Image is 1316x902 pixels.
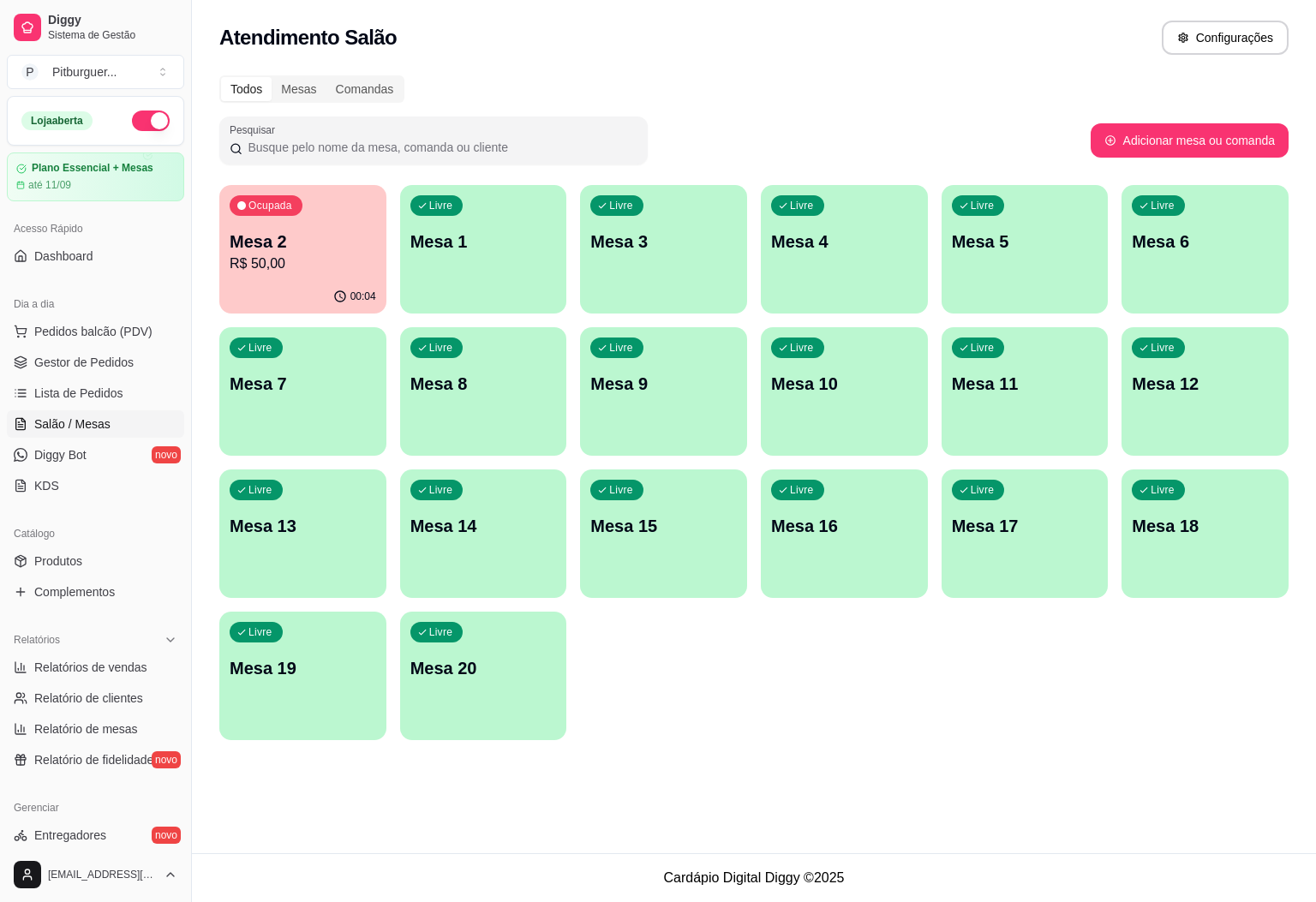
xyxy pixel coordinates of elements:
[761,327,928,456] button: LivreMesa 10
[400,327,567,456] button: LivreMesa 8
[272,77,326,101] div: Mesas
[7,349,184,376] a: Gestor de Pedidos
[7,55,184,89] button: Select a team
[609,199,633,212] p: Livre
[230,254,376,274] p: R$ 50,00
[34,751,153,768] span: Relatório de fidelidade
[7,441,184,469] a: Diggy Botnovo
[1151,483,1175,497] p: Livre
[942,327,1109,456] button: LivreMesa 11
[590,514,737,538] p: Mesa 15
[219,469,386,598] button: LivreMesa 13
[410,514,557,538] p: Mesa 14
[7,215,184,242] div: Acesso Rápido
[952,230,1098,254] p: Mesa 5
[7,410,184,438] a: Salão / Mesas
[1122,327,1289,456] button: LivreMesa 12
[580,469,747,598] button: LivreMesa 15
[34,415,111,433] span: Salão / Mesas
[1132,372,1278,396] p: Mesa 12
[34,446,87,463] span: Diggy Bot
[350,290,376,303] p: 00:04
[230,656,376,680] p: Mesa 19
[609,483,633,497] p: Livre
[790,341,814,355] p: Livre
[34,354,134,371] span: Gestor de Pedidos
[400,612,567,740] button: LivreMesa 20
[410,230,557,254] p: Mesa 1
[771,230,918,254] p: Mesa 4
[7,242,184,270] a: Dashboard
[248,483,272,497] p: Livre
[7,472,184,499] a: KDS
[790,483,814,497] p: Livre
[429,625,453,639] p: Livre
[7,547,184,575] a: Produtos
[230,230,376,254] p: Mesa 2
[1091,123,1289,158] button: Adicionar mesa ou comanda
[952,372,1098,396] p: Mesa 11
[7,715,184,743] a: Relatório de mesas
[942,185,1109,314] button: LivreMesa 5
[942,469,1109,598] button: LivreMesa 17
[34,477,59,494] span: KDS
[34,248,93,265] span: Dashboard
[429,341,453,355] p: Livre
[1151,199,1175,212] p: Livre
[326,77,404,101] div: Comandas
[21,111,93,130] div: Loja aberta
[1162,21,1289,55] button: Configurações
[1122,469,1289,598] button: LivreMesa 18
[761,185,928,314] button: LivreMesa 4
[971,199,995,212] p: Livre
[34,323,153,340] span: Pedidos balcão (PDV)
[7,654,184,681] a: Relatórios de vendas
[7,821,184,849] a: Entregadoresnovo
[400,185,567,314] button: LivreMesa 1
[1132,230,1278,254] p: Mesa 6
[7,684,184,712] a: Relatório de clientes
[21,63,39,81] span: P
[771,372,918,396] p: Mesa 10
[971,341,995,355] p: Livre
[34,385,123,402] span: Lista de Pedidos
[221,77,272,101] div: Todos
[242,139,637,156] input: Pesquisar
[230,122,281,137] label: Pesquisar
[248,341,272,355] p: Livre
[1151,341,1175,355] p: Livre
[34,827,106,844] span: Entregadores
[34,583,115,600] span: Complementos
[761,469,928,598] button: LivreMesa 16
[52,63,117,81] div: Pitburguer ...
[7,379,184,407] a: Lista de Pedidos
[34,553,82,570] span: Produtos
[14,633,60,647] span: Relatórios
[580,327,747,456] button: LivreMesa 9
[248,199,292,212] p: Ocupada
[590,230,737,254] p: Mesa 3
[971,483,995,497] p: Livre
[34,690,143,707] span: Relatório de clientes
[429,199,453,212] p: Livre
[7,152,184,201] a: Plano Essencial + Mesasaté 11/09
[7,290,184,318] div: Dia a dia
[34,720,138,738] span: Relatório de mesas
[790,199,814,212] p: Livre
[7,578,184,606] a: Complementos
[48,13,177,28] span: Diggy
[32,162,153,175] article: Plano Essencial + Mesas
[192,853,1316,902] footer: Cardápio Digital Diggy © 2025
[34,659,147,676] span: Relatórios de vendas
[230,514,376,538] p: Mesa 13
[132,111,170,131] button: Alterar Status
[1132,514,1278,538] p: Mesa 18
[7,520,184,547] div: Catálogo
[219,185,386,314] button: OcupadaMesa 2R$ 50,0000:04
[771,514,918,538] p: Mesa 16
[7,794,184,821] div: Gerenciar
[248,625,272,639] p: Livre
[580,185,747,314] button: LivreMesa 3
[7,746,184,774] a: Relatório de fidelidadenovo
[1122,185,1289,314] button: LivreMesa 6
